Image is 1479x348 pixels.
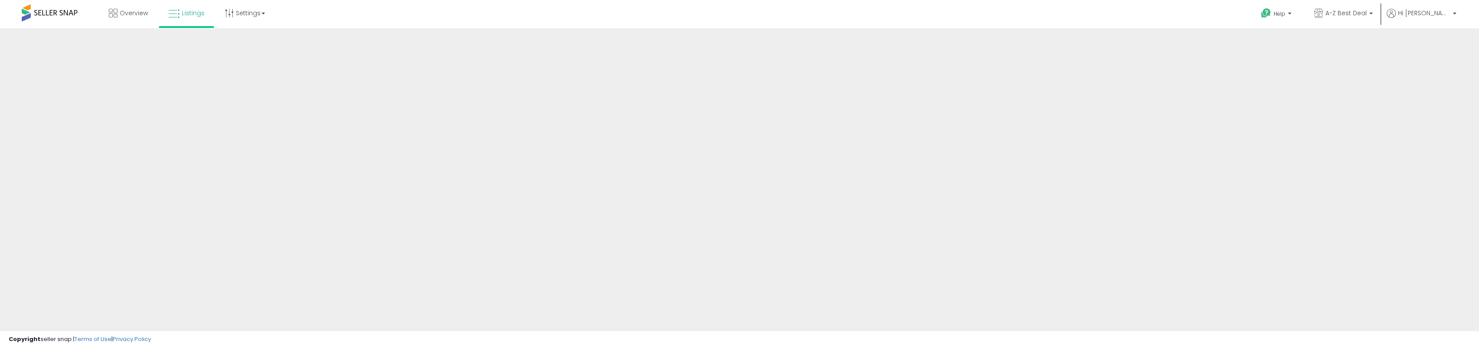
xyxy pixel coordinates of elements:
[1274,10,1285,17] span: Help
[9,335,40,343] strong: Copyright
[9,335,151,344] div: seller snap | |
[182,9,205,17] span: Listings
[120,9,148,17] span: Overview
[1325,9,1367,17] span: A-Z Best Deal
[1261,8,1271,19] i: Get Help
[74,335,111,343] a: Terms of Use
[1398,9,1450,17] span: Hi [PERSON_NAME]
[1387,9,1456,28] a: Hi [PERSON_NAME]
[1254,1,1300,28] a: Help
[113,335,151,343] a: Privacy Policy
